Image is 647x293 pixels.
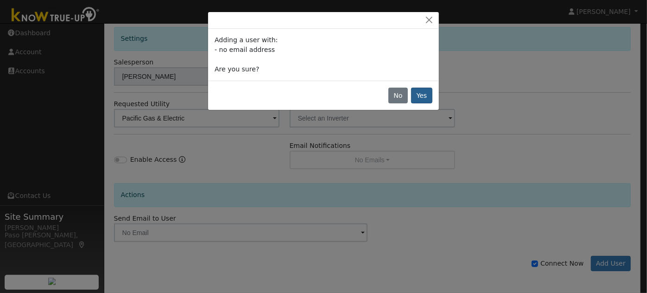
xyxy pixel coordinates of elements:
span: - no email address [215,46,275,53]
span: Are you sure? [215,65,259,73]
span: Adding a user with: [215,36,278,44]
button: Yes [411,88,432,103]
button: No [388,88,408,103]
button: Close [423,15,436,25]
